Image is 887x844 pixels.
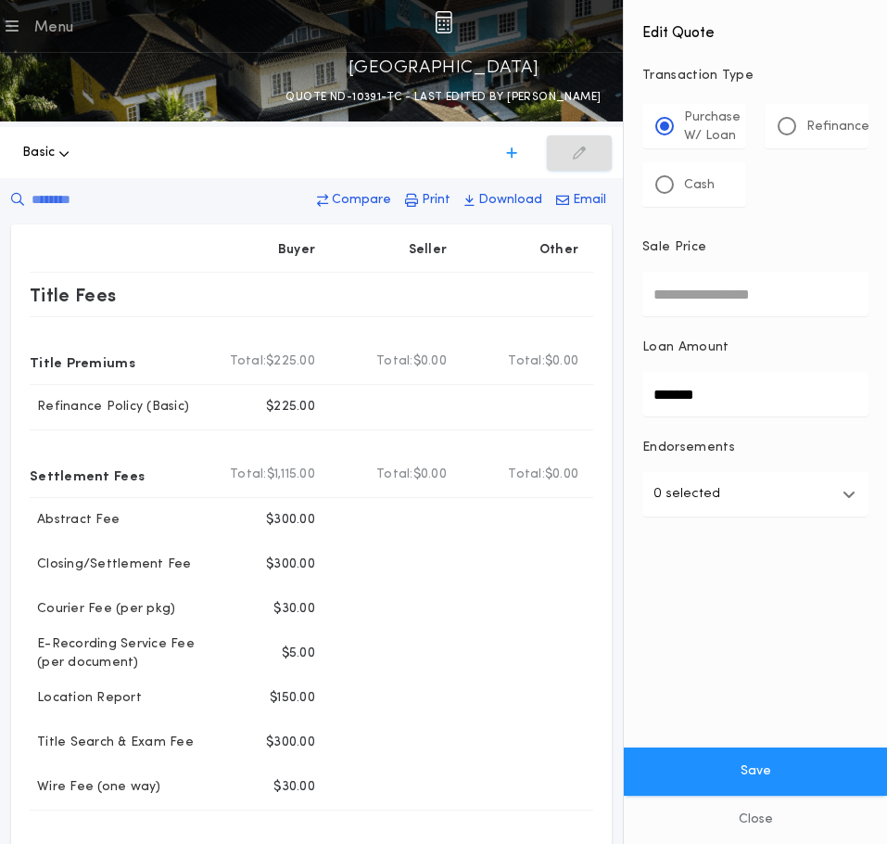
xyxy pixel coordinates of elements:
p: Title Premiums [30,347,135,377]
p: Other [539,241,578,260]
span: $0.00 [413,352,447,371]
span: $0.00 [545,466,578,484]
p: Abstract Fee [30,511,120,530]
b: Total: [508,466,545,484]
button: Email [551,184,612,217]
p: 0 selected [653,483,720,505]
p: $30.00 [273,600,315,619]
p: $30.00 [273,778,315,797]
input: Sale Price [642,272,868,316]
p: Seller [409,241,448,260]
span: Basic [22,144,55,162]
p: $300.00 [266,556,315,574]
p: Location Report [30,689,142,708]
p: Loan Amount [642,339,729,357]
p: Download [478,191,542,210]
p: Email [573,191,606,210]
p: Print [422,191,450,210]
p: $300.00 [266,734,315,752]
b: Total: [230,466,267,484]
p: Wire Fee (one way) [30,778,161,797]
span: $1,115.00 [267,466,315,484]
span: $0.00 [413,466,447,484]
p: Settlement Fees [30,460,145,490]
p: Title Search & Exam Fee [30,734,194,752]
b: Total: [508,352,545,371]
input: Loan Amount [642,372,868,416]
p: Transaction Type [642,67,868,85]
p: $300.00 [266,511,315,530]
p: $150.00 [270,689,315,708]
p: Endorsements [642,439,868,457]
b: Total: [376,352,413,371]
p: $5.00 [282,645,315,663]
p: Cash [684,176,715,195]
p: Purchase W/ Loan [684,109,741,146]
p: Refinance [806,118,869,136]
button: Close [624,796,887,844]
p: Courier Fee (per pkg) [30,600,175,619]
div: Menu [33,17,73,39]
p: QUOTE ND-10391-TC - LAST EDITED BY [PERSON_NAME] [285,88,601,107]
button: Print [399,184,456,217]
button: Download [459,184,548,217]
p: Title Fees [30,280,117,310]
button: 0 selected [642,472,868,517]
span: $225.00 [266,352,315,371]
button: Basic [22,123,70,183]
button: Compare [311,184,397,217]
b: Total: [230,352,267,371]
p: E-Recording Service Fee (per document) [30,635,198,672]
p: $225.00 [266,398,315,416]
p: Sale Price [642,238,706,257]
p: Buyer [278,241,315,260]
p: [GEOGRAPHIC_DATA] [348,53,539,83]
p: Closing/Settlement Fee [30,556,192,574]
img: img [435,11,452,33]
b: Total: [376,466,413,484]
span: $0.00 [545,352,578,371]
button: Save [624,748,887,796]
h4: Edit Quote [642,11,868,45]
p: Refinance Policy (Basic) [30,398,189,416]
p: Compare [332,191,391,210]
